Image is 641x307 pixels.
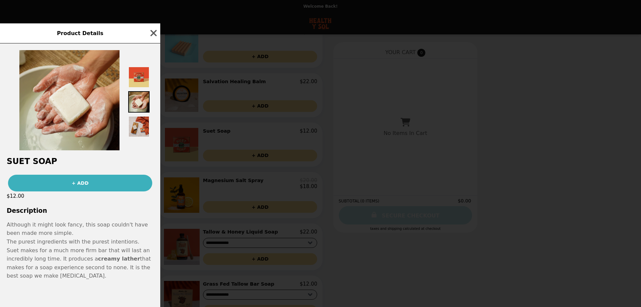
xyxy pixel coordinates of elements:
[57,30,103,36] span: Product Details
[128,66,150,88] img: Thumbnail 1
[7,246,154,280] p: Suet makes for a much more firm bar that will last an incredibly long time. It produces a that ma...
[98,256,140,262] b: creamy lather
[7,238,154,246] p: The purest ingredients with the purest intentions.
[19,50,120,150] img: Default Title
[128,116,150,137] img: Thumbnail 3
[7,220,154,238] p: Although it might look fancy, this soap couldn't have been made more simple.
[128,91,150,113] img: Thumbnail 2
[8,175,152,191] button: + ADD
